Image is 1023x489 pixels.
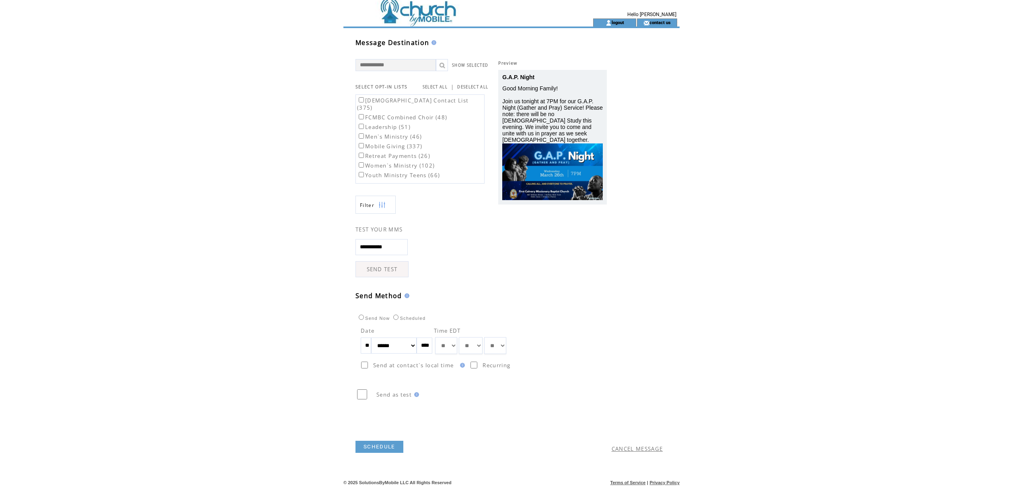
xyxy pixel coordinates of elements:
[355,196,396,214] a: Filter
[627,12,676,17] span: Hello [PERSON_NAME]
[412,392,419,397] img: help.gif
[359,124,364,129] input: Leadership (51)
[359,162,364,168] input: Women`s Ministry (102)
[612,445,663,452] a: CANCEL MESSAGE
[357,133,422,140] label: Men`s Ministry (46)
[357,143,422,150] label: Mobile Giving (337)
[378,196,386,214] img: filters.png
[612,20,624,25] a: logout
[458,363,465,368] img: help.gif
[360,202,374,209] span: Show filters
[355,84,407,90] span: SELECT OPT-IN LISTS
[502,74,534,80] span: G.A.P. Night
[483,362,510,369] span: Recurring
[649,480,680,485] a: Privacy Policy
[457,84,488,90] a: DESELECT ALL
[498,60,517,66] span: Preview
[452,63,488,68] a: SHOW SELECTED
[357,114,447,121] label: FCMBC Combined Choir (48)
[355,441,403,453] a: SCHEDULE
[343,480,452,485] span: © 2025 SolutionsByMobile LLC All Rights Reserved
[355,261,409,277] a: SEND TEST
[359,153,364,158] input: Retreat Payments (26)
[391,316,425,321] label: Scheduled
[610,480,646,485] a: Terms of Service
[502,85,603,143] span: Good Morning Family! Join us tonight at 7PM for our G.A.P. Night (Gather and Pray) Service! Pleas...
[361,327,374,334] span: Date
[606,20,612,26] img: account_icon.gif
[357,152,430,160] label: Retreat Payments (26)
[423,84,448,90] a: SELECT ALL
[355,38,429,47] span: Message Destination
[429,40,436,45] img: help.gif
[355,226,403,233] span: TEST YOUR MMS
[402,293,409,298] img: help.gif
[451,83,454,90] span: |
[359,114,364,119] input: FCMBC Combined Choir (48)
[357,172,440,179] label: Youth Ministry Teens (66)
[649,20,671,25] a: contact us
[357,123,411,131] label: Leadership (51)
[647,480,648,485] span: |
[357,316,390,321] label: Send Now
[376,391,412,398] span: Send as test
[359,315,364,320] input: Send Now
[357,97,468,111] label: [DEMOGRAPHIC_DATA] Contact List (375)
[359,172,364,177] input: Youth Ministry Teens (66)
[393,315,399,320] input: Scheduled
[434,327,461,334] span: Time EDT
[373,362,454,369] span: Send at contact`s local time
[643,20,649,26] img: contact_us_icon.gif
[357,162,435,169] label: Women`s Ministry (102)
[355,291,402,300] span: Send Method
[359,143,364,148] input: Mobile Giving (337)
[359,133,364,139] input: Men`s Ministry (46)
[359,97,364,102] input: [DEMOGRAPHIC_DATA] Contact List (375)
